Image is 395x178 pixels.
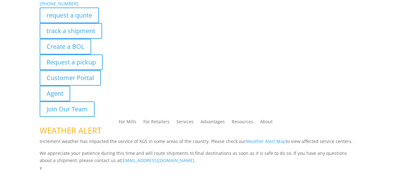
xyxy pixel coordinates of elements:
p: Inclement weather has impacted the service of XGS in some areas of the country. Please check our ... [40,138,356,150]
a: About [260,120,273,126]
a: Create a BOL [40,39,91,54]
a: Resources [232,120,253,126]
a: Agent [40,86,70,101]
a: [EMAIL_ADDRESS][DOMAIN_NAME] [121,157,194,163]
p: We appreciate your patience during this time and will route shipments to final destinations as so... [40,150,356,165]
a: Request a pickup [40,54,103,70]
span: WEATHER ALERT [40,125,101,136]
a: For Mills [119,120,136,126]
a: Advantages [200,120,225,126]
a: Customer Portal [40,70,101,86]
p: x [40,164,356,172]
a: Services [176,120,194,126]
a: Weather Alert Map [246,138,286,144]
a: track a shipment [40,23,102,39]
a: For Retailers [143,120,170,126]
a: Join Our Team [40,101,95,117]
a: [PHONE_NUMBER] [40,1,78,7]
a: request a quote [40,8,99,23]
